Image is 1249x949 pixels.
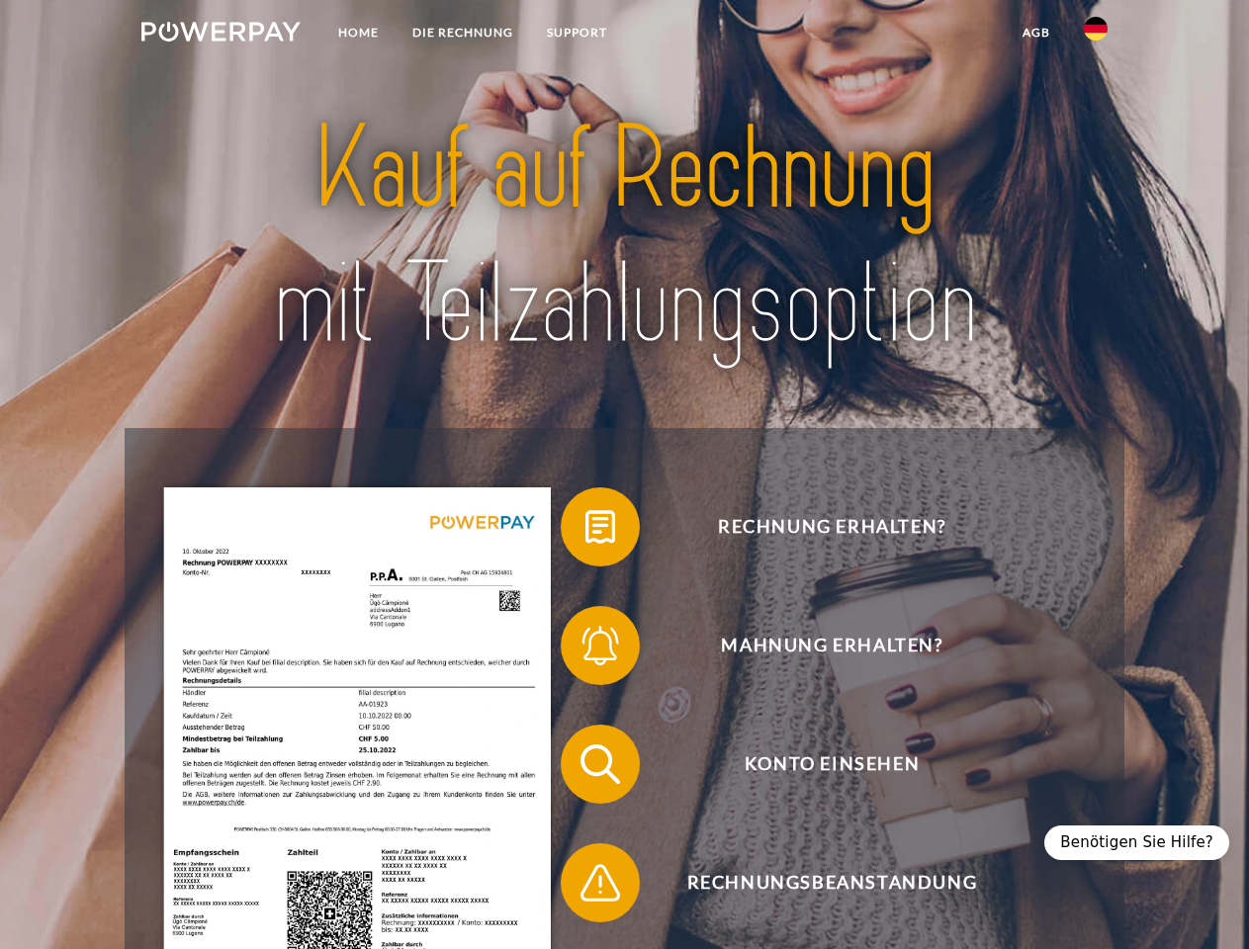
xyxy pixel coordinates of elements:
span: Rechnungsbeanstandung [589,843,1074,922]
button: Rechnungsbeanstandung [561,843,1075,922]
span: Mahnung erhalten? [589,606,1074,685]
div: Benötigen Sie Hilfe? [1044,825,1229,860]
a: DIE RECHNUNG [396,15,530,50]
button: Mahnung erhalten? [561,606,1075,685]
img: qb_search.svg [576,739,625,789]
button: Konto einsehen [561,725,1075,804]
a: agb [1006,15,1067,50]
img: title-powerpay_de.svg [189,95,1060,379]
span: Konto einsehen [589,725,1074,804]
img: de [1084,17,1108,41]
img: qb_bill.svg [576,502,625,552]
img: qb_bell.svg [576,621,625,670]
span: Rechnung erhalten? [589,487,1074,566]
a: Home [321,15,396,50]
img: qb_warning.svg [576,858,625,907]
button: Rechnung erhalten? [561,487,1075,566]
img: logo-powerpay-white.svg [141,22,301,42]
a: SUPPORT [530,15,624,50]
